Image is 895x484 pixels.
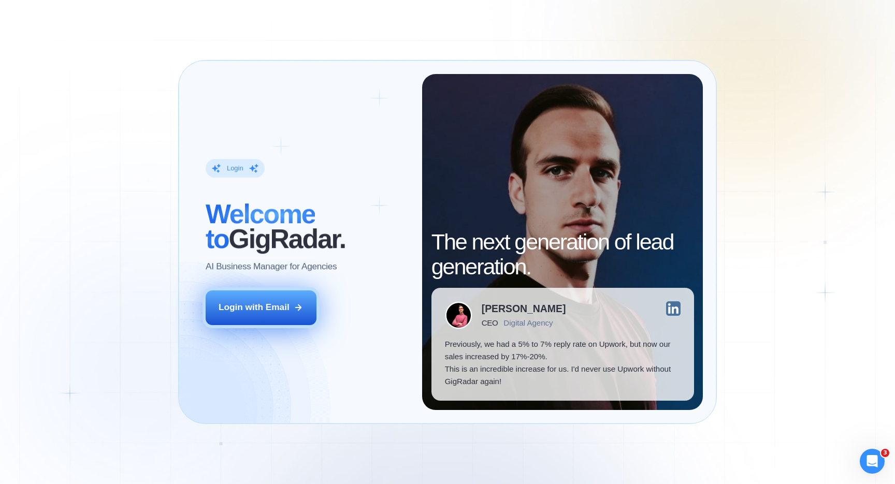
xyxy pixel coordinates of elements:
[206,202,409,252] h2: ‍ GigRadar.
[227,164,243,173] div: Login
[503,318,553,327] div: Digital Agency
[206,260,337,273] p: AI Business Manager for Agencies
[445,338,681,387] p: Previously, we had a 5% to 7% reply rate on Upwork, but now our sales increased by 17%-20%. This ...
[206,199,315,254] span: Welcome to
[219,301,290,314] div: Login with Email
[860,449,885,474] iframe: Intercom live chat
[482,318,498,327] div: CEO
[206,290,316,325] button: Login with Email
[431,230,694,279] h2: The next generation of lead generation.
[881,449,889,457] span: 3
[482,304,566,314] div: [PERSON_NAME]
